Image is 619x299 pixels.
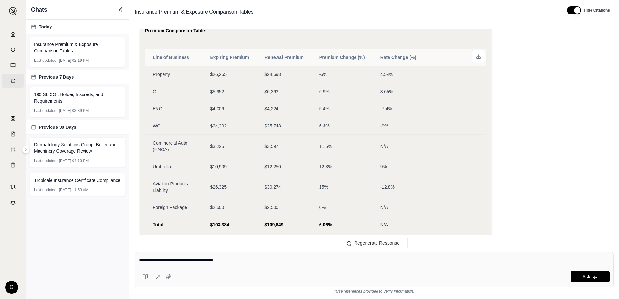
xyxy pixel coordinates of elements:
a: Custom Report [2,142,24,157]
span: E&O [153,106,163,111]
a: Single Policy [2,96,24,110]
div: *Use references provided to verify information. [135,287,614,294]
span: -12.8% [380,184,395,190]
a: Contract Analysis [2,180,24,194]
span: $12,250 [264,164,281,169]
span: Last updated: [34,158,58,163]
button: Regenerate Response [341,238,408,248]
button: Expand sidebar [22,146,30,153]
span: Premium Change (%) [319,55,365,60]
strong: Premium Comparison Table: [145,28,207,33]
span: Previous 7 Days [39,74,74,80]
a: Chat [2,74,24,88]
span: 12.3% [319,164,332,169]
span: $3,597 [264,144,278,149]
span: Regenerate Response [354,240,400,246]
span: 0% [319,205,326,210]
a: Documents Vault [2,43,24,57]
span: $30,274 [264,184,281,190]
a: Prompt Library [2,58,24,72]
span: Rate Change (%) [380,55,416,60]
div: Edit Title [132,7,559,17]
span: $6,363 [264,89,278,94]
a: Claim Coverage [2,127,24,141]
a: Policy Comparisons [2,111,24,126]
span: 5.4% [319,106,330,111]
span: 4.54% [380,72,393,77]
div: G [5,281,18,294]
span: [DATE] 04:13 PM [59,158,89,163]
span: [DATE] 03:39 PM [59,108,89,113]
span: N/A [380,144,388,149]
span: Last updated: [34,58,58,63]
a: Legal Search Engine [2,195,24,210]
span: Hide Citations [584,8,610,13]
span: Commercial Auto (HNOA) [153,140,187,152]
span: Line of Business [153,55,189,60]
span: Dermatology Solutions Group: Boiler and Machinery Coverage Review [34,141,121,154]
span: -6% [319,72,327,77]
span: $25,748 [264,123,281,128]
span: $24,693 [264,72,281,77]
span: $26,325 [210,184,227,190]
a: Home [2,27,24,41]
span: Tropicale Insurance Certificate Compliance [34,177,120,183]
span: $4,006 [210,106,224,111]
span: 15% [319,184,328,190]
span: GL [153,89,159,94]
img: Expand sidebar [9,7,17,15]
span: 6.06% [319,222,332,227]
span: $103,384 [210,222,229,227]
span: $4,224 [264,106,278,111]
span: -7.4% [380,106,392,111]
span: Total [153,222,163,227]
span: Insurance Premium & Exposure Comparison Tables [34,41,121,54]
span: 6.9% [319,89,330,94]
span: Insurance Premium & Exposure Comparison Tables [132,7,256,17]
button: Ask [571,271,610,282]
span: $26,265 [210,72,227,77]
span: $109,649 [264,222,283,227]
span: N/A [380,205,388,210]
span: $10,909 [210,164,227,169]
span: Aviation Products Liability [153,181,188,193]
span: $2,500 [264,205,278,210]
span: Property [153,72,170,77]
span: $2,500 [210,205,224,210]
span: 190 SL COI: Holder, Insureds, and Requirements [34,91,121,104]
span: Expiring Premium [210,55,249,60]
button: Download as Excel [472,50,485,63]
span: Last updated: [34,108,58,113]
button: Expand sidebar [6,5,19,17]
span: $24,202 [210,123,227,128]
a: Coverage Table [2,158,24,172]
span: [DATE] 11:53 AM [59,187,89,193]
span: Umbrella [153,164,171,169]
span: $3,225 [210,144,224,149]
span: N/A [380,222,388,227]
span: Chats [31,5,47,14]
span: [DATE] 02:19 PM [59,58,89,63]
button: New Chat [116,6,124,14]
span: Ask [582,274,590,279]
span: $5,952 [210,89,224,94]
span: 6.4% [319,123,330,128]
span: 11.5% [319,144,332,149]
span: Last updated: [34,187,58,193]
span: -9% [380,123,388,128]
span: Previous 30 Days [39,124,76,130]
span: Foreign Package [153,205,187,210]
span: 9% [380,164,387,169]
span: 3.65% [380,89,393,94]
span: Renewal Premium [264,55,304,60]
span: WC [153,123,160,128]
span: Today [39,24,52,30]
